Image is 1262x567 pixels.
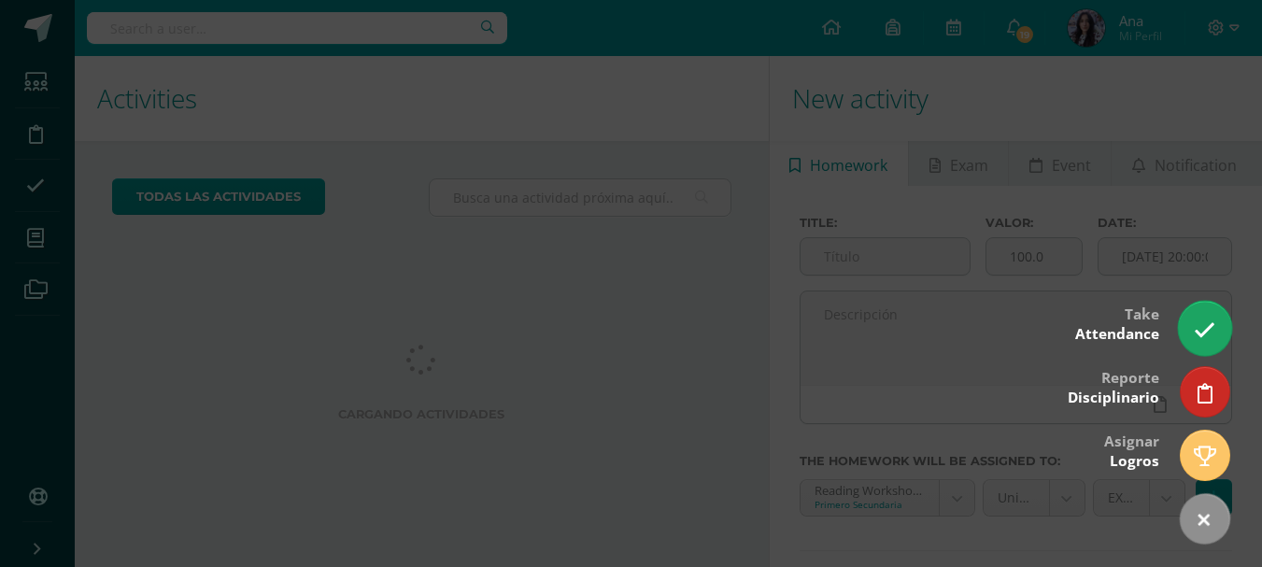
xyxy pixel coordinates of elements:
div: Reporte [1068,356,1159,417]
span: Disciplinario [1068,388,1159,407]
div: Asignar [1104,419,1159,480]
span: Logros [1110,451,1159,471]
span: Attendance [1075,324,1159,344]
div: Take [1075,292,1159,353]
